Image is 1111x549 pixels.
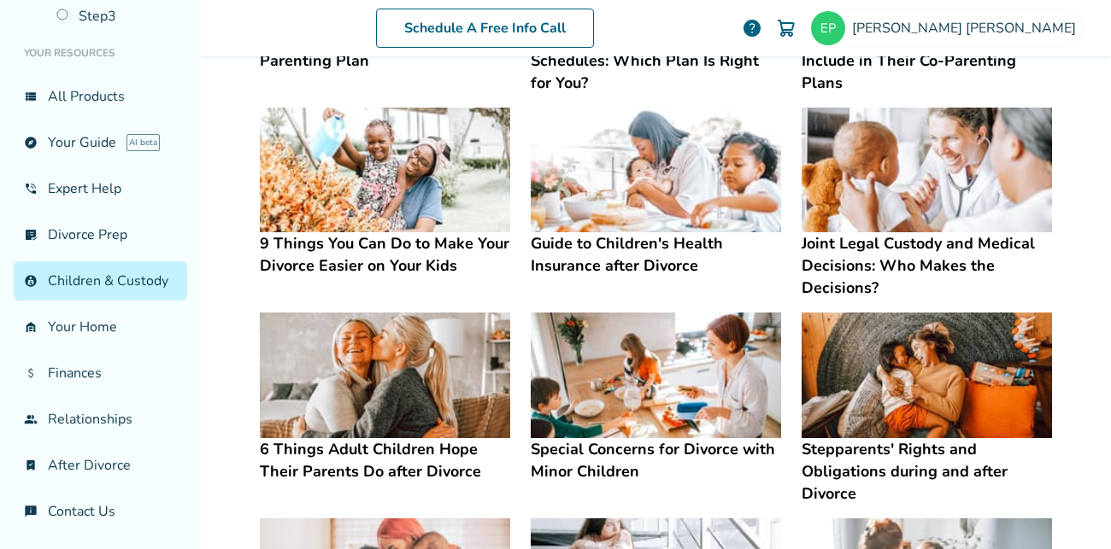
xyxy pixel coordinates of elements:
a: 6 Things Adult Children Hope Their Parents Do after Divorce6 Things Adult Children Hope Their Par... [260,312,510,482]
a: Guide to Children's Health Insurance after DivorceGuide to Children's Health Insurance after Divorce [531,108,781,277]
a: garage_homeYour Home [14,307,187,347]
img: Guide to Children's Health Insurance after Divorce [531,108,781,233]
span: attach_money [24,366,38,380]
span: account_child [24,274,38,288]
span: chat_info [24,505,38,518]
h4: Special Concerns for Divorce with Minor Children [531,438,781,482]
iframe: Chat Widget [1026,467,1111,549]
a: Schedule A Free Info Call [376,9,594,48]
h4: Guide to Children's Health Insurance after Divorce [531,232,781,277]
span: phone_in_talk [24,182,38,196]
span: view_list [24,90,38,103]
span: group [24,412,38,426]
h4: Joint Legal Custody and Medical Decisions: Who Makes the Decisions? [802,232,1052,299]
a: account_childChildren & Custody [14,261,187,301]
span: explore [24,136,38,149]
span: garage_home [24,320,38,334]
img: 6 Things Adult Children Hope Their Parents Do after Divorce [260,312,510,438]
a: Joint Legal Custody and Medical Decisions: Who Makes the Decisions?Joint Legal Custody and Medica... [802,108,1052,300]
span: AI beta [126,134,160,151]
span: bookmark_check [24,458,38,472]
a: exploreYour GuideAI beta [14,123,187,162]
h4: 6 Things Adult Children Hope Their Parents Do after Divorce [260,438,510,482]
img: Stepparents' Rights and Obligations during and after Divorce [802,312,1052,438]
a: Special Concerns for Divorce with Minor ChildrenSpecial Concerns for Divorce with Minor Children [531,312,781,482]
a: chat_infoContact Us [14,492,187,531]
span: [PERSON_NAME] [PERSON_NAME] [852,19,1083,38]
a: 9 Things You Can Do to Make Your Divorce Easier on Your Kids9 Things You Can Do to Make Your Divo... [260,108,510,277]
a: attach_moneyFinances [14,353,187,393]
img: 9 Things You Can Do to Make Your Divorce Easier on Your Kids [260,108,510,233]
a: bookmark_checkAfter Divorce [14,446,187,485]
img: Cart [776,18,797,38]
h4: 9 Things You Can Do to Make Your Divorce Easier on Your Kids [260,232,510,277]
img: Special Concerns for Divorce with Minor Children [531,312,781,438]
img: Joint Legal Custody and Medical Decisions: Who Makes the Decisions? [802,108,1052,233]
a: phone_in_talkExpert Help [14,169,187,208]
li: Your Resources [14,36,187,70]
a: groupRelationships [14,400,187,439]
a: help [742,18,762,38]
a: list_alt_checkDivorce Prep [14,215,187,254]
img: peric8882@gmail.com [811,11,845,45]
a: view_listAll Products [14,77,187,116]
a: Stepparents' Rights and Obligations during and after DivorceStepparents' Rights and Obligations d... [802,312,1052,505]
span: list_alt_check [24,228,38,242]
h4: Stepparents' Rights and Obligations during and after Divorce [802,438,1052,505]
